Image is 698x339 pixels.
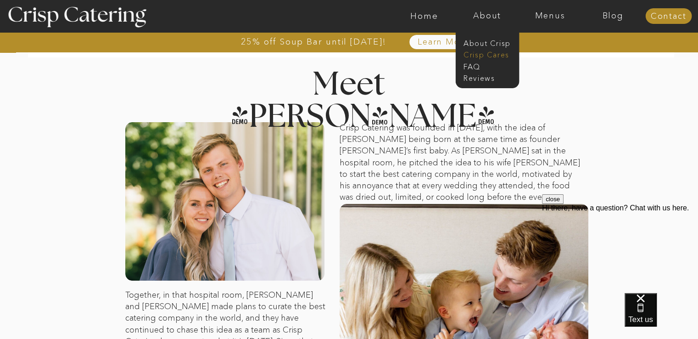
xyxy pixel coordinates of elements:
[625,293,698,339] iframe: podium webchat widget bubble
[542,194,698,305] iframe: podium webchat widget prompt
[463,38,516,47] a: About Crisp
[463,73,509,82] a: Reviews
[519,11,581,21] a: Menus
[463,50,516,58] a: Crisp Cares
[463,62,509,70] a: faq
[340,122,583,204] p: Crisp Catering was founded in [DATE], with the idea of [PERSON_NAME] being born at the same time ...
[645,12,692,21] a: Contact
[230,69,468,105] h2: Meet [PERSON_NAME]
[208,37,419,46] a: 25% off Soup Bar until [DATE]!
[456,11,519,21] a: About
[581,11,644,21] a: Blog
[396,38,491,47] a: Learn More
[393,11,456,21] a: Home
